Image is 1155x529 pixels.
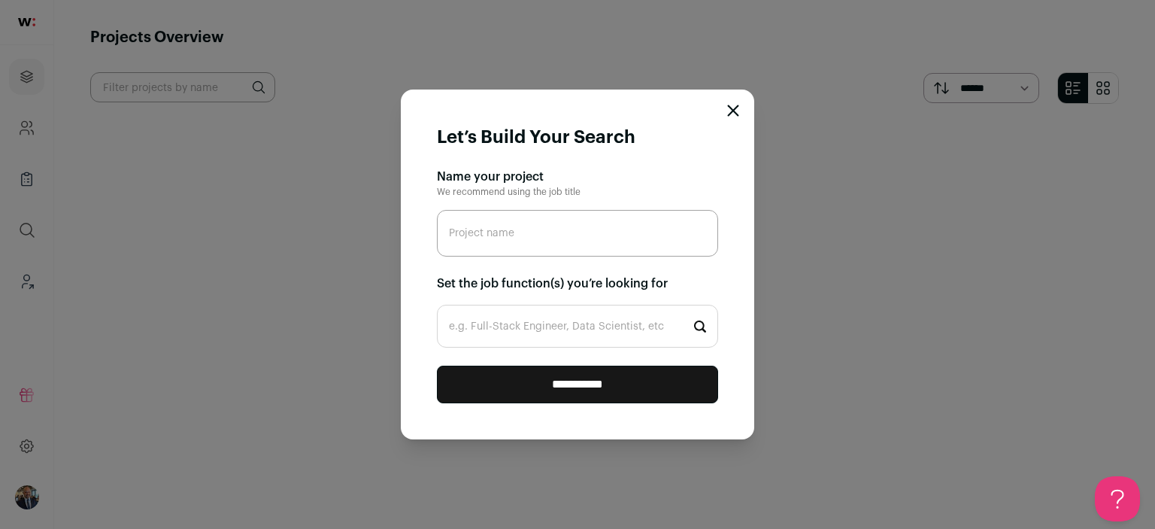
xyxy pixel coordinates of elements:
[437,187,581,196] span: We recommend using the job title
[437,126,635,150] h1: Let’s Build Your Search
[1095,476,1140,521] iframe: Help Scout Beacon - Open
[727,105,739,117] button: Close modal
[437,305,718,348] input: Start typing...
[437,275,718,293] h2: Set the job function(s) you’re looking for
[437,168,718,186] h2: Name your project
[437,210,718,257] input: Project name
